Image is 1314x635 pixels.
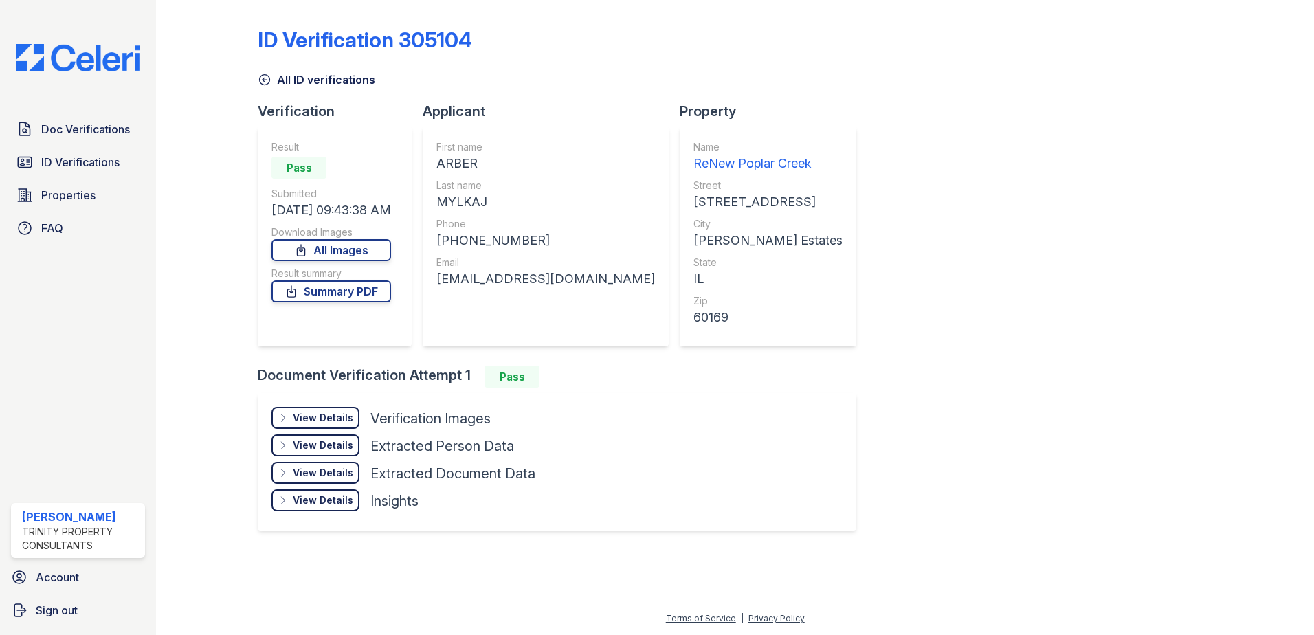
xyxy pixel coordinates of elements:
a: Privacy Policy [748,613,805,623]
div: Zip [693,294,843,308]
div: Email [436,256,655,269]
div: State [693,256,843,269]
div: ID Verification 305104 [258,27,472,52]
span: Sign out [36,602,78,619]
span: ID Verifications [41,154,120,170]
div: [STREET_ADDRESS] [693,192,843,212]
img: CE_Logo_Blue-a8612792a0a2168367f1c8372b55b34899dd931a85d93a1a3d3e32e68fde9ad4.png [5,44,151,71]
div: [PERSON_NAME] [22,509,140,525]
a: Doc Verifications [11,115,145,143]
div: Street [693,179,843,192]
span: Doc Verifications [41,121,130,137]
div: Last name [436,179,655,192]
a: FAQ [11,214,145,242]
div: Result [271,140,391,154]
div: City [693,217,843,231]
div: [PHONE_NUMBER] [436,231,655,250]
div: | [741,613,744,623]
div: View Details [293,411,353,425]
a: Sign out [5,597,151,624]
div: Verification [258,102,423,121]
div: Document Verification Attempt 1 [258,366,867,388]
div: Extracted Document Data [370,464,535,483]
div: Submitted [271,187,391,201]
div: Extracted Person Data [370,436,514,456]
span: Properties [41,187,96,203]
a: Account [5,564,151,591]
div: View Details [293,438,353,452]
div: 60169 [693,308,843,327]
div: Property [680,102,867,121]
div: Trinity Property Consultants [22,525,140,553]
div: Verification Images [370,409,491,428]
span: Account [36,569,79,586]
div: MYLKAJ [436,192,655,212]
div: Insights [370,491,419,511]
a: All ID verifications [258,71,375,88]
a: Properties [11,181,145,209]
span: FAQ [41,220,63,236]
div: Download Images [271,225,391,239]
div: [PERSON_NAME] Estates [693,231,843,250]
div: View Details [293,493,353,507]
a: All Images [271,239,391,261]
div: Phone [436,217,655,231]
a: ID Verifications [11,148,145,176]
div: Pass [485,366,539,388]
div: Result summary [271,267,391,280]
div: [DATE] 09:43:38 AM [271,201,391,220]
a: Name ReNew Poplar Creek [693,140,843,173]
div: [EMAIL_ADDRESS][DOMAIN_NAME] [436,269,655,289]
div: Applicant [423,102,680,121]
div: First name [436,140,655,154]
div: Name [693,140,843,154]
a: Summary PDF [271,280,391,302]
a: Terms of Service [666,613,736,623]
div: Pass [271,157,326,179]
div: IL [693,269,843,289]
div: ARBER [436,154,655,173]
div: View Details [293,466,353,480]
div: ReNew Poplar Creek [693,154,843,173]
